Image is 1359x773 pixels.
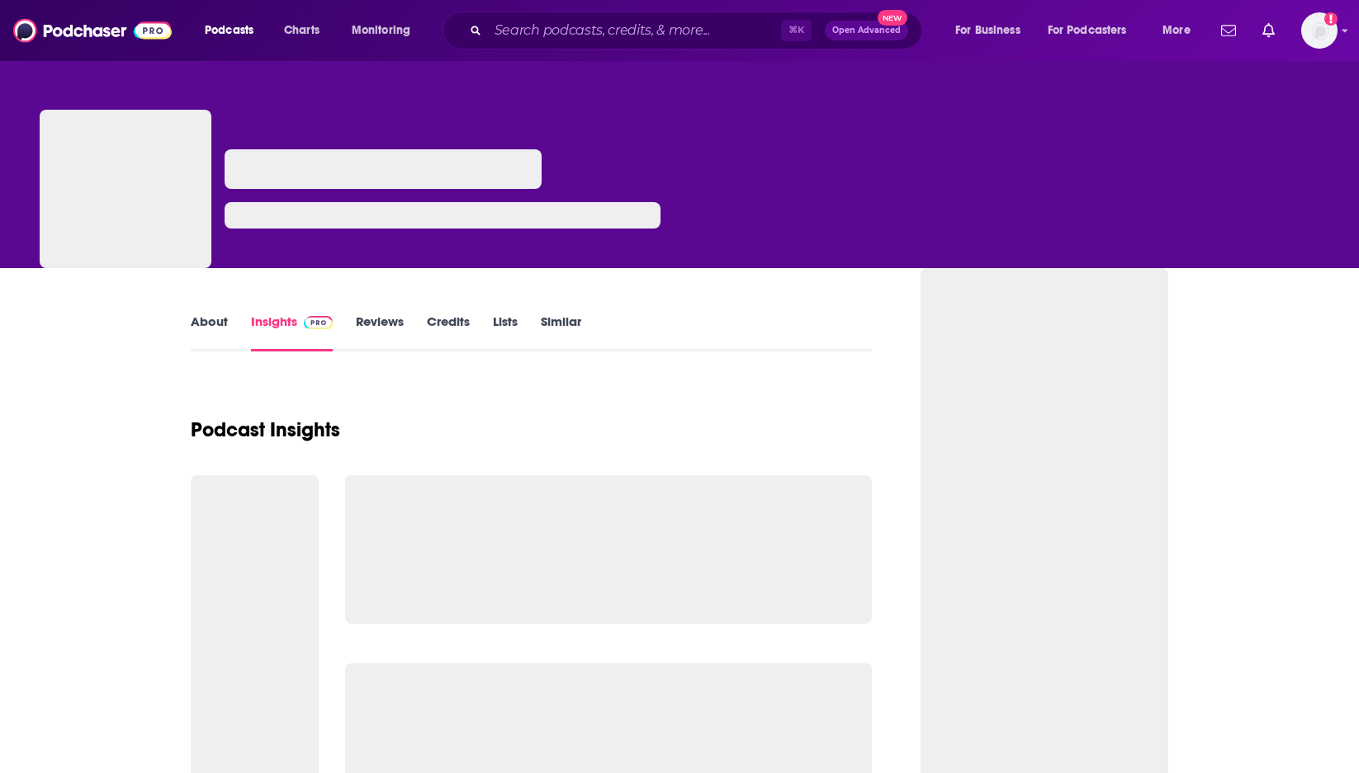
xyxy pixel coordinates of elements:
[781,20,812,41] span: ⌘ K
[1301,12,1338,49] button: Show profile menu
[1301,12,1338,49] img: User Profile
[493,313,518,351] a: Lists
[427,313,470,351] a: Credits
[878,10,907,26] span: New
[205,19,253,42] span: Podcasts
[458,12,938,49] div: Search podcasts, credits, & more...
[340,17,432,44] button: open menu
[1324,12,1338,26] svg: Add a profile image
[193,17,275,44] button: open menu
[1162,19,1191,42] span: More
[191,417,340,442] h1: Podcast Insights
[955,19,1020,42] span: For Business
[1215,16,1243,45] a: Show notifications dropdown
[1256,16,1281,45] a: Show notifications dropdown
[1037,17,1151,44] button: open menu
[273,17,329,44] a: Charts
[1301,12,1338,49] span: Logged in as gracemyron
[1048,19,1127,42] span: For Podcasters
[825,21,908,40] button: Open AdvancedNew
[1151,17,1211,44] button: open menu
[488,17,781,44] input: Search podcasts, credits, & more...
[13,15,172,46] img: Podchaser - Follow, Share and Rate Podcasts
[541,313,581,351] a: Similar
[304,316,333,329] img: Podchaser Pro
[284,19,320,42] span: Charts
[352,19,410,42] span: Monitoring
[832,26,901,35] span: Open Advanced
[356,313,404,351] a: Reviews
[191,313,228,351] a: About
[251,313,333,351] a: InsightsPodchaser Pro
[944,17,1041,44] button: open menu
